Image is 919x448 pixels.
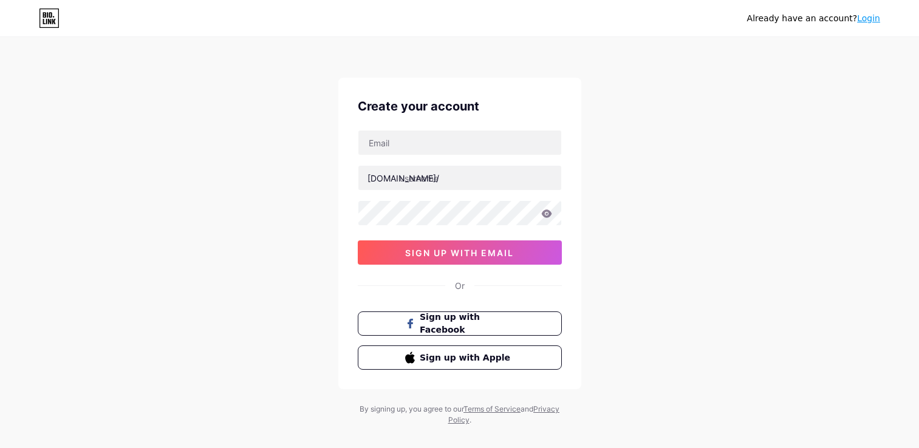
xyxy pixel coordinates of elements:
button: Sign up with Facebook [358,311,562,336]
a: Login [857,13,880,23]
button: Sign up with Apple [358,345,562,370]
span: Sign up with Facebook [420,311,514,336]
div: Already have an account? [747,12,880,25]
span: sign up with email [405,248,514,258]
span: Sign up with Apple [420,351,514,364]
a: Terms of Service [463,404,521,413]
div: Create your account [358,97,562,115]
input: username [358,166,561,190]
div: By signing up, you agree to our and . [357,404,563,426]
input: Email [358,131,561,155]
button: sign up with email [358,240,562,265]
div: Or [455,279,465,292]
div: [DOMAIN_NAME]/ [367,172,439,185]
